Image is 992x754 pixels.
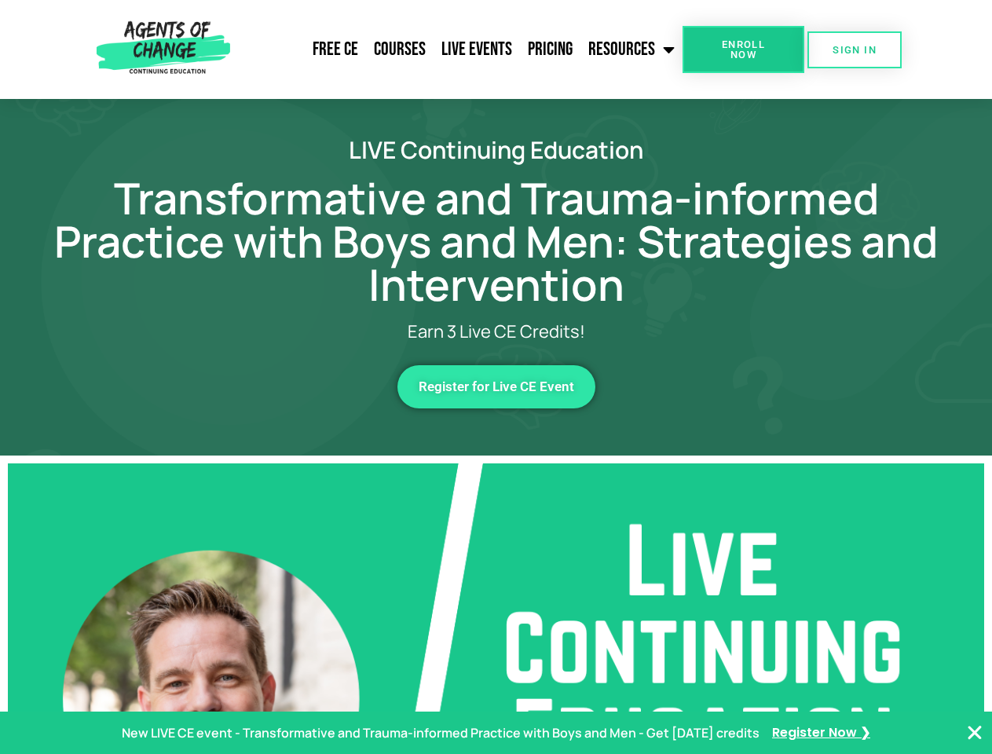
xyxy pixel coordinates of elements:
button: Close Banner [965,723,984,742]
span: Register for Live CE Event [419,380,574,393]
h2: LIVE Continuing Education [49,138,944,161]
a: Enroll Now [683,26,804,73]
span: Enroll Now [708,39,779,60]
a: Pricing [520,30,580,69]
p: New LIVE CE event - Transformative and Trauma-informed Practice with Boys and Men - Get [DATE] cr... [122,722,760,745]
a: SIGN IN [807,31,902,68]
h1: Transformative and Trauma-informed Practice with Boys and Men: Strategies and Intervention [49,177,944,306]
p: Earn 3 Live CE Credits! [112,322,881,342]
a: Free CE [305,30,366,69]
a: Live Events [434,30,520,69]
a: Resources [580,30,683,69]
nav: Menu [236,30,683,69]
a: Register Now ❯ [772,722,870,745]
a: Courses [366,30,434,69]
span: SIGN IN [833,45,877,55]
a: Register for Live CE Event [397,365,595,408]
